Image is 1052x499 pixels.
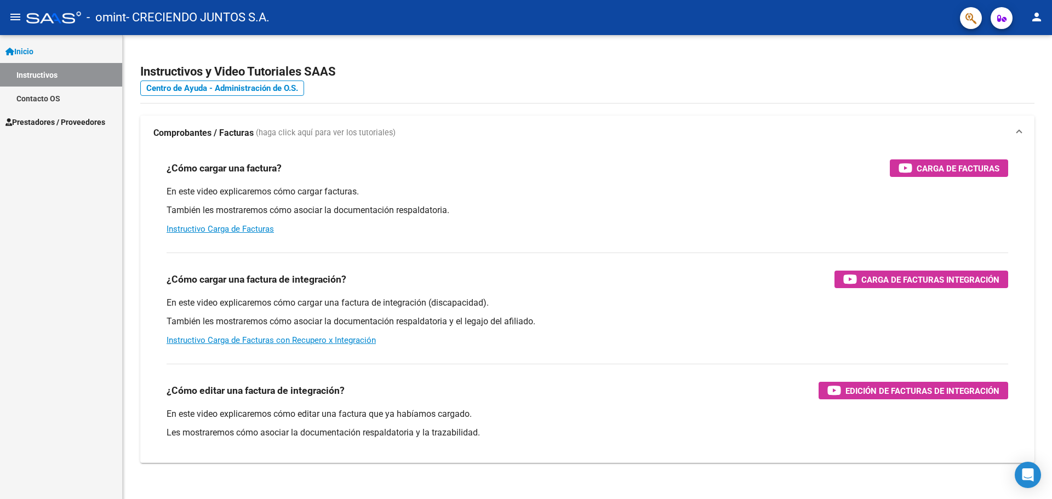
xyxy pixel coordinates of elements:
[5,45,33,58] span: Inicio
[819,382,1008,399] button: Edición de Facturas de integración
[87,5,126,30] span: - omint
[167,160,282,176] h3: ¿Cómo cargar una factura?
[1015,462,1041,488] div: Open Intercom Messenger
[140,61,1034,82] h2: Instructivos y Video Tutoriales SAAS
[256,127,396,139] span: (haga click aquí para ver los tutoriales)
[167,186,1008,198] p: En este video explicaremos cómo cargar facturas.
[167,297,1008,309] p: En este video explicaremos cómo cargar una factura de integración (discapacidad).
[167,408,1008,420] p: En este video explicaremos cómo editar una factura que ya habíamos cargado.
[167,316,1008,328] p: También les mostraremos cómo asociar la documentación respaldatoria y el legajo del afiliado.
[845,384,999,398] span: Edición de Facturas de integración
[167,427,1008,439] p: Les mostraremos cómo asociar la documentación respaldatoria y la trazabilidad.
[140,81,304,96] a: Centro de Ayuda - Administración de O.S.
[890,159,1008,177] button: Carga de Facturas
[861,273,999,286] span: Carga de Facturas Integración
[167,224,274,234] a: Instructivo Carga de Facturas
[140,151,1034,463] div: Comprobantes / Facturas (haga click aquí para ver los tutoriales)
[917,162,999,175] span: Carga de Facturas
[9,10,22,24] mat-icon: menu
[126,5,270,30] span: - CRECIENDO JUNTOS S.A.
[167,335,376,345] a: Instructivo Carga de Facturas con Recupero x Integración
[1030,10,1043,24] mat-icon: person
[167,383,345,398] h3: ¿Cómo editar una factura de integración?
[834,271,1008,288] button: Carga de Facturas Integración
[5,116,105,128] span: Prestadores / Proveedores
[140,116,1034,151] mat-expansion-panel-header: Comprobantes / Facturas (haga click aquí para ver los tutoriales)
[167,204,1008,216] p: También les mostraremos cómo asociar la documentación respaldatoria.
[153,127,254,139] strong: Comprobantes / Facturas
[167,272,346,287] h3: ¿Cómo cargar una factura de integración?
